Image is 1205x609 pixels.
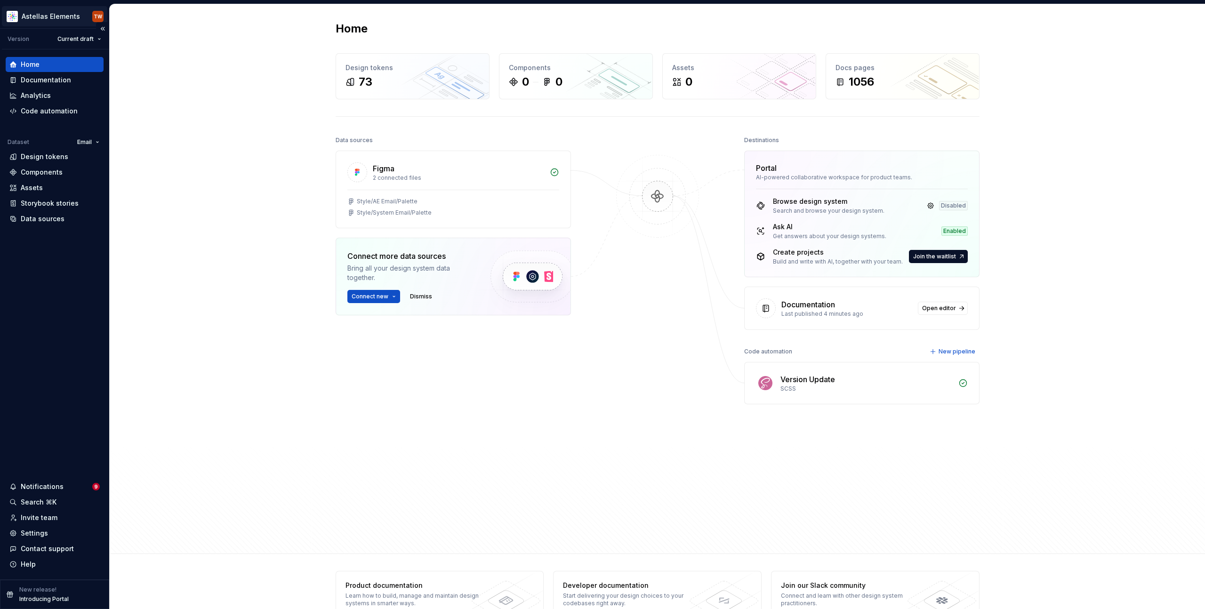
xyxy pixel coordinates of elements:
div: Components [21,168,63,177]
div: Figma [373,163,394,174]
a: Components [6,165,104,180]
div: 2 connected files [373,174,544,182]
div: Search ⌘K [21,497,56,507]
a: Home [6,57,104,72]
div: Browse design system [773,197,884,206]
div: Documentation [781,299,835,310]
div: Disabled [939,201,968,210]
a: Invite team [6,510,104,525]
p: New release! [19,586,56,593]
a: Documentation [6,72,104,88]
div: Code automation [744,345,792,358]
div: Assets [21,183,43,192]
button: Collapse sidebar [96,22,109,35]
a: Design tokens73 [336,53,490,99]
div: Astellas Elements [22,12,80,21]
div: Documentation [21,75,71,85]
div: AI-powered collaborative workspace for product teams. [756,174,968,181]
div: 0 [685,74,692,89]
div: Analytics [21,91,51,100]
div: Portal [756,162,777,174]
p: Introducing Portal [19,595,69,603]
a: Figma2 connected filesStyle/AE Email/PaletteStyle/System Email/Palette [336,151,571,228]
div: Developer documentation [563,581,700,590]
div: Notifications [21,482,64,491]
a: Design tokens [6,149,104,164]
div: Version [8,35,29,43]
button: Connect new [347,290,400,303]
span: Connect new [352,293,388,300]
a: Storybook stories [6,196,104,211]
div: Connect and learn with other design system practitioners. [781,592,918,607]
div: Style/System Email/Palette [357,209,432,216]
div: Contact support [21,544,74,553]
a: Open editor [918,302,968,315]
div: Dataset [8,138,29,146]
div: Data sources [336,134,373,147]
span: Current draft [57,35,94,43]
a: Docs pages1056 [826,53,980,99]
div: Learn how to build, manage and maintain design systems in smarter ways. [345,592,482,607]
div: Last published 4 minutes ago [781,310,912,318]
div: Data sources [21,214,64,224]
div: Code automation [21,106,78,116]
div: Destinations [744,134,779,147]
div: 0 [555,74,562,89]
button: Email [73,136,104,149]
div: Assets [672,63,806,72]
span: Dismiss [410,293,432,300]
button: Help [6,557,104,572]
div: TW [94,13,102,20]
div: 73 [359,74,372,89]
div: Design tokens [21,152,68,161]
a: Assets0 [662,53,816,99]
div: Build and write with AI, together with your team. [773,258,903,265]
button: Current draft [53,32,105,46]
div: Docs pages [835,63,970,72]
img: b2369ad3-f38c-46c1-b2a2-f2452fdbdcd2.png [7,11,18,22]
div: Invite team [21,513,57,522]
button: Astellas ElementsTW [2,6,107,26]
a: Assets [6,180,104,195]
div: SCSS [780,385,953,393]
div: 0 [522,74,529,89]
div: Bring all your design system data together. [347,264,474,282]
div: Design tokens [345,63,480,72]
span: Open editor [922,304,956,312]
span: Join the waitlist [913,253,956,260]
div: Home [21,60,40,69]
div: Version Update [780,374,835,385]
div: Create projects [773,248,903,257]
div: Settings [21,529,48,538]
span: Email [77,138,92,146]
div: Style/AE Email/Palette [357,198,418,205]
button: Notifications9 [6,479,104,494]
a: Components00 [499,53,653,99]
a: Data sources [6,211,104,226]
div: Get answers about your design systems. [773,232,886,240]
span: New pipeline [939,348,975,355]
div: Enabled [941,226,968,236]
a: Analytics [6,88,104,103]
div: Product documentation [345,581,482,590]
a: Settings [6,526,104,541]
button: Join the waitlist [909,250,968,263]
div: Components [509,63,643,72]
div: Search and browse your design system. [773,207,884,215]
div: Join our Slack community [781,581,918,590]
div: Help [21,560,36,569]
div: Connect more data sources [347,250,474,262]
span: 9 [92,483,100,490]
h2: Home [336,21,368,36]
button: New pipeline [927,345,980,358]
div: Ask AI [773,222,886,232]
button: Contact support [6,541,104,556]
div: 1056 [849,74,874,89]
button: Search ⌘K [6,495,104,510]
div: Start delivering your design choices to your codebases right away. [563,592,700,607]
div: Storybook stories [21,199,79,208]
a: Code automation [6,104,104,119]
button: Dismiss [406,290,436,303]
